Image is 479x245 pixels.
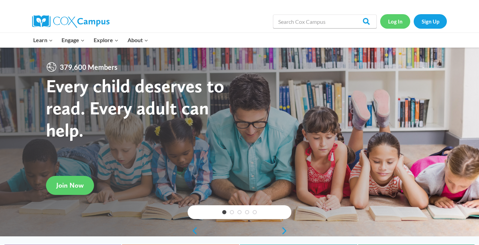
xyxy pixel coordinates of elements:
img: Cox Campus [32,15,110,28]
button: Child menu of About [123,33,153,47]
a: 3 [237,210,242,214]
button: Child menu of Learn [29,33,57,47]
a: next [281,227,291,235]
a: 2 [230,210,234,214]
a: previous [188,227,198,235]
button: Child menu of Engage [57,33,90,47]
input: Search Cox Campus [273,15,377,28]
strong: Every child deserves to read. Every adult can help. [46,75,224,141]
a: Join Now [46,176,94,195]
a: 4 [245,210,249,214]
div: content slider buttons [188,224,291,238]
span: Join Now [56,181,84,189]
button: Child menu of Explore [89,33,123,47]
span: 379,600 Members [57,62,120,73]
a: 5 [253,210,257,214]
a: Log In [380,14,410,28]
nav: Primary Navigation [29,33,152,47]
nav: Secondary Navigation [380,14,447,28]
a: Sign Up [414,14,447,28]
a: 1 [222,210,226,214]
